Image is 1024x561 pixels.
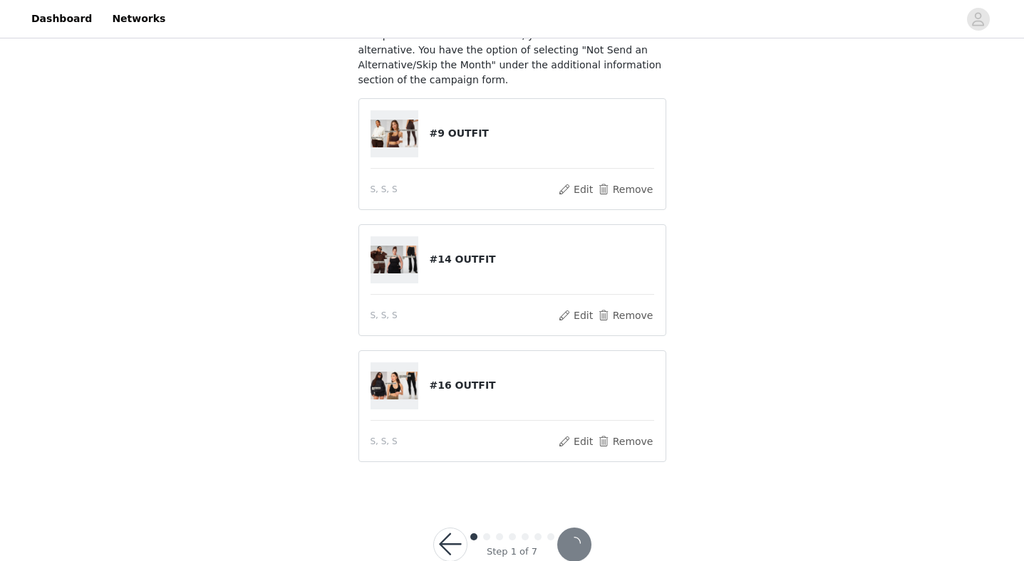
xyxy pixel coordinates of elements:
[596,181,653,198] button: Remove
[558,307,594,324] button: Edit
[487,545,537,559] div: Step 1 of 7
[371,183,398,196] span: S, S, S
[971,8,985,31] div: avatar
[371,120,419,147] img: #9 OUTFIT
[596,433,653,450] button: Remove
[429,126,653,141] h4: #9 OUTFIT
[371,309,398,322] span: S, S, S
[558,181,594,198] button: Edit
[429,252,653,267] h4: #14 OUTFIT
[371,435,398,448] span: S, S, S
[558,433,594,450] button: Edit
[103,3,174,35] a: Networks
[429,378,653,393] h4: #16 OUTFIT
[23,3,100,35] a: Dashboard
[371,246,419,273] img: #14 OUTFIT
[371,372,419,399] img: #16 OUTFIT
[596,307,653,324] button: Remove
